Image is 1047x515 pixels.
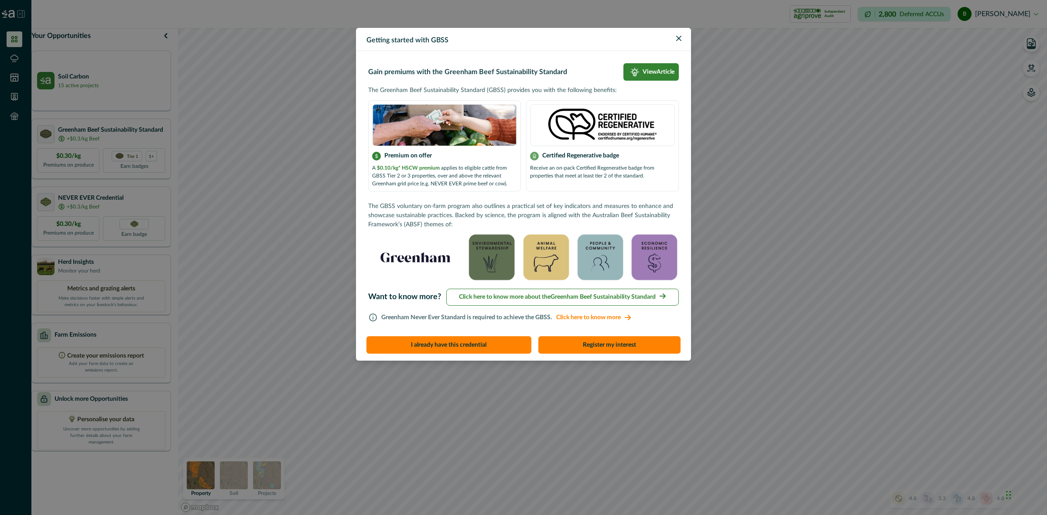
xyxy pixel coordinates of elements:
img: certification logo [530,104,675,146]
img: /assets/HWG_Master_Logo-eb685858.png-logo [372,233,459,282]
button: I already have this credential [366,336,531,354]
img: /assets/greenham_animal_welfare-621d022c.png-logo [522,233,571,282]
img: light-bulb-icon [630,68,639,76]
span: Click here to know more [552,313,636,322]
p: The GBSS voluntary on-farm program also outlines a practical set of key indicators and measures t... [368,202,679,229]
p: Want to know more? [368,291,441,303]
button: Close [672,31,686,45]
a: light-bulb-iconViewArticle [623,63,679,81]
img: certification logo [372,104,517,146]
p: Receive an on-pack Certified Regenerative badge from properties that meet at least tier 2 of the ... [530,164,675,180]
p: Premium on offer [384,151,432,160]
p: The Greenham Beef Sustainability Standard (GBSS) provides you with the following benefits: [368,86,679,95]
div: Drag [1006,482,1011,508]
img: /assets/economic_resilience-d5ae8c91.png-logo [630,233,679,282]
p: Greenham Never Ever Standard is required to achieve the GBSS. [381,313,636,322]
p: A applies to eligible cattle from GBSS Tier 2 or 3 properties, over and above the relevant Greenh... [372,164,517,188]
p: Certified Regenerative badge [542,151,619,160]
img: /assets/people_community-cc46ee1c.png-logo [576,233,625,282]
p: View Article [643,68,674,76]
button: Click here to know more about theGreenham Beef Sustainability Standard [446,289,679,306]
span: $0.10/kg* HSCW premium [377,165,440,171]
header: Getting started with GBSS [356,28,691,51]
p: Click here to know more about the Greenham Beef Sustainability Standard [459,293,656,302]
iframe: Chat Widget [1003,473,1047,515]
img: /assets/environmental_stewardship-d6b81da3.png-logo [468,233,517,282]
button: Register my interest [538,336,681,354]
p: Gain premiums with the Greenham Beef Sustainability Standard [368,67,567,77]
